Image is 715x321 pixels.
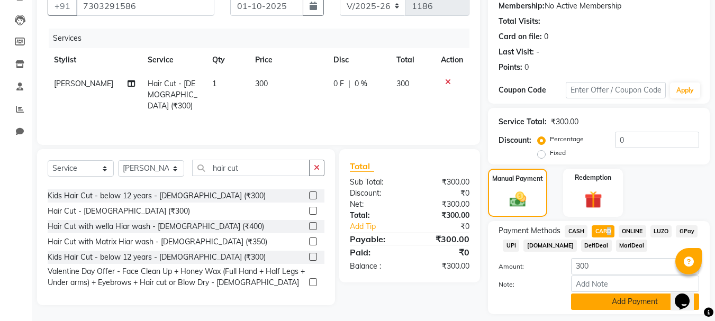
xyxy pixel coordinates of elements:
div: Valentine Day Offer - Face Clean Up + Honey Wax (Full Hand + Half Legs + Under arms) + Eyebrows +... [48,266,305,299]
span: CARD [592,225,614,237]
div: ₹0 [410,188,477,199]
input: Enter Offer / Coupon Code [566,82,666,98]
th: Qty [206,48,249,72]
div: Card on file: [499,31,542,42]
div: Last Visit: [499,47,534,58]
th: Service [141,48,206,72]
div: Paid: [342,246,410,259]
img: _gift.svg [579,189,608,210]
div: Kids Hair Cut - below 12 years - [DEMOGRAPHIC_DATA] (₹300) [48,190,266,201]
div: Sub Total: [342,177,410,188]
span: UPI [503,240,519,252]
span: 0 F [333,78,344,89]
div: Total: [342,210,410,221]
input: Amount [571,258,699,274]
span: Total [350,161,374,172]
th: Action [435,48,469,72]
span: [PERSON_NAME] [54,79,113,88]
span: | [348,78,350,89]
th: Price [249,48,327,72]
span: [DOMAIN_NAME] [523,240,577,252]
span: Payment Methods [499,225,560,236]
span: GPay [676,225,698,237]
label: Redemption [575,173,611,182]
div: ₹300.00 [410,233,477,245]
div: Coupon Code [499,85,565,96]
div: Discount: [342,188,410,199]
div: ₹300.00 [410,199,477,210]
iframe: chat widget [671,279,704,310]
div: Points: [499,62,522,73]
div: Membership: [499,1,545,12]
span: 300 [255,79,268,88]
span: CASH [565,225,587,237]
div: Net: [342,199,410,210]
div: ₹300.00 [551,116,578,127]
label: Note: [491,280,563,289]
span: 0 % [355,78,367,89]
div: 0 [524,62,529,73]
span: 300 [396,79,409,88]
label: Amount: [491,262,563,271]
span: 1 [212,79,216,88]
div: ₹0 [410,246,477,259]
div: Service Total: [499,116,547,127]
label: Fixed [550,148,566,158]
span: LUZO [650,225,672,237]
div: No Active Membership [499,1,699,12]
input: Add Note [571,276,699,292]
div: Kids Hair Cut - below 12 years - [DEMOGRAPHIC_DATA] (₹300) [48,252,266,263]
th: Total [390,48,435,72]
button: Apply [670,82,700,98]
div: Discount: [499,135,531,146]
div: Services [49,29,477,48]
label: Percentage [550,134,584,144]
div: ₹300.00 [410,177,477,188]
span: ONLINE [619,225,646,237]
button: Add Payment [571,294,699,310]
input: Search or Scan [192,160,310,176]
div: 0 [544,31,548,42]
span: MariDeal [616,240,648,252]
div: ₹300.00 [410,261,477,272]
span: Hair Cut - [DEMOGRAPHIC_DATA] (₹300) [148,79,197,111]
label: Manual Payment [492,174,543,184]
span: DefiDeal [581,240,612,252]
div: Total Visits: [499,16,540,27]
div: ₹300.00 [410,210,477,221]
div: ₹0 [421,221,478,232]
div: Payable: [342,233,410,245]
th: Disc [327,48,390,72]
div: - [536,47,539,58]
div: Hair Cut with Matrix Hiar wash - [DEMOGRAPHIC_DATA] (₹350) [48,236,267,247]
div: Hair Cut with wella Hiar wash - [DEMOGRAPHIC_DATA] (₹400) [48,221,264,232]
th: Stylist [48,48,141,72]
a: Add Tip [342,221,421,232]
div: Hair Cut - [DEMOGRAPHIC_DATA] (₹300) [48,206,190,217]
img: _cash.svg [504,190,531,209]
div: Balance : [342,261,410,272]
